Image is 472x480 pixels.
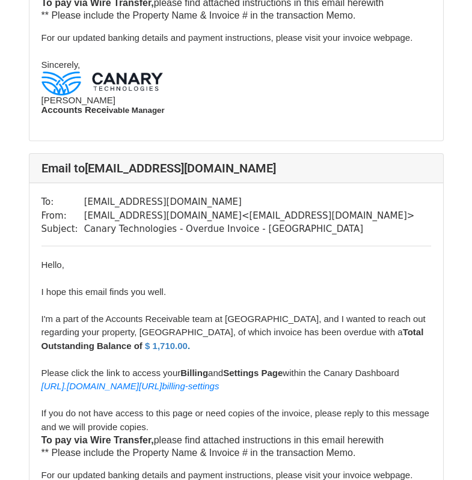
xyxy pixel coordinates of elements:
span: Hello, [41,260,64,270]
td: [EMAIL_ADDRESS][DOMAIN_NAME] [84,195,415,209]
td: [EMAIL_ADDRESS][DOMAIN_NAME] < [EMAIL_ADDRESS][DOMAIN_NAME] > [84,209,415,223]
span: [PERSON_NAME] [41,95,115,105]
img: c29b55174a6d10e35b8ed12ea38c4a16ab5ad042.png [41,71,163,96]
span: I hope this email finds you well. [41,287,167,297]
b: Billing [180,368,208,378]
span: If you do not have access to this page or need copies of the invoice, please reply to this messag... [41,408,429,432]
td: Canary Technologies - Overdue Invoice - [GEOGRAPHIC_DATA] [84,222,415,236]
span: ** Please include the Property Name & Invoice # in the transaction Memo. [41,448,356,458]
strong: To pay via Wire Transfer, [41,435,154,445]
span: For our updated banking details and payment instructions, please visit your invoice webpage. [41,470,413,480]
td: Subject: [41,222,84,236]
span: Sincerely, [41,59,81,70]
span: . [188,341,190,351]
strong: Accounts Recei [41,105,165,115]
i: [URL]. [DOMAIN_NAME][URL] billing-settings [41,381,219,391]
iframe: Chat Widget [412,422,472,480]
td: From: [41,209,84,223]
span: I'm a part of the Accounts Receivable team at [GEOGRAPHIC_DATA], and I wanted to reach out regard... [41,314,426,351]
span: Please click the link to access your and within the Canary Dashboard [41,368,399,378]
td: To: [41,195,84,209]
span: ** Please include the Property Name & Invoice # in the transaction Memo. [41,10,356,20]
span: For our updated banking details and payment instructions, please visit your invoice webpage. [41,32,413,43]
h4: Email to [EMAIL_ADDRESS][DOMAIN_NAME] [41,161,431,175]
font: $ 1,710.00 [145,341,188,351]
a: [URL].[DOMAIN_NAME][URL]billing-settings [41,381,219,391]
b: Settings Page [223,368,283,378]
span: please find attached instructions in this email herewith [41,435,384,445]
b: Total Outstanding Balance of [41,327,424,351]
span: vable Manager [109,106,165,115]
